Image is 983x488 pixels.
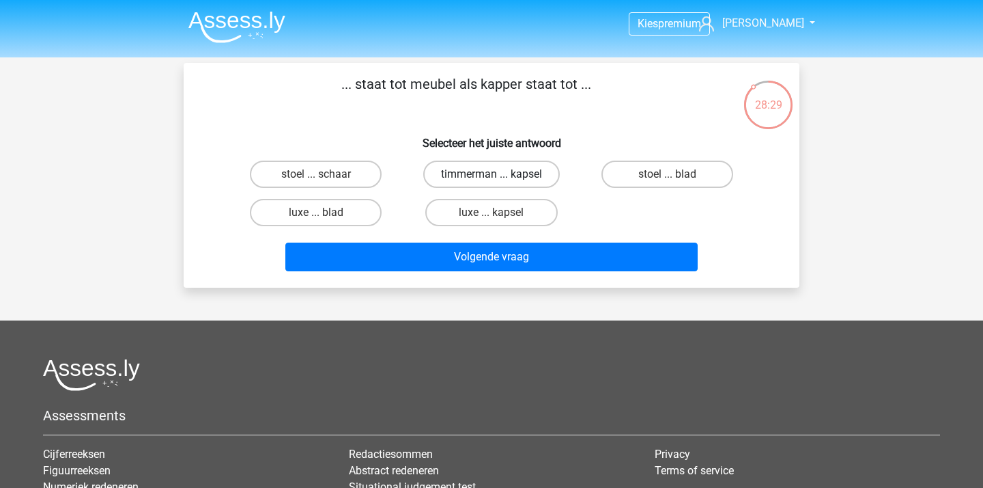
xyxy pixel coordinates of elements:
[188,11,285,43] img: Assessly
[425,199,557,226] label: luxe ... kapsel
[743,79,794,113] div: 28:29
[43,448,105,461] a: Cijferreeksen
[423,161,560,188] label: timmerman ... kapsel
[601,161,733,188] label: stoel ... blad
[250,199,382,226] label: luxe ... blad
[655,464,734,477] a: Terms of service
[658,17,701,30] span: premium
[638,17,658,30] span: Kies
[43,407,940,424] h5: Assessments
[694,15,806,31] a: [PERSON_NAME]
[349,464,439,477] a: Abstract redeneren
[205,74,726,115] p: ... staat tot meubel als kapper staat tot ...
[43,464,111,477] a: Figuurreeksen
[250,161,382,188] label: stoel ... schaar
[629,14,709,33] a: Kiespremium
[655,448,690,461] a: Privacy
[205,126,778,150] h6: Selecteer het juiste antwoord
[349,448,433,461] a: Redactiesommen
[722,16,804,29] span: [PERSON_NAME]
[43,359,140,391] img: Assessly logo
[285,243,698,271] button: Volgende vraag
